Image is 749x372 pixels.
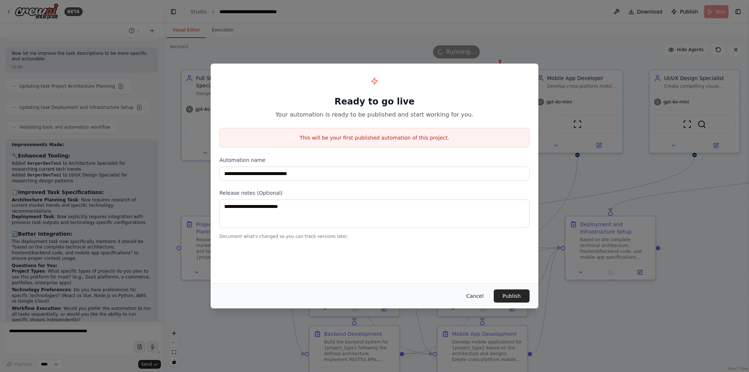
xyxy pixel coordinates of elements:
[219,156,530,164] label: Automation name
[219,96,530,107] h1: Ready to go live
[220,134,529,141] p: This will be your first published automation of this project.
[460,289,489,303] button: Cancel
[494,289,530,303] button: Publish
[219,189,530,197] label: Release notes (Optional)
[219,110,530,119] p: Your automation is ready to be published and start working for you.
[219,234,530,239] p: Document what's changed so you can track versions later.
